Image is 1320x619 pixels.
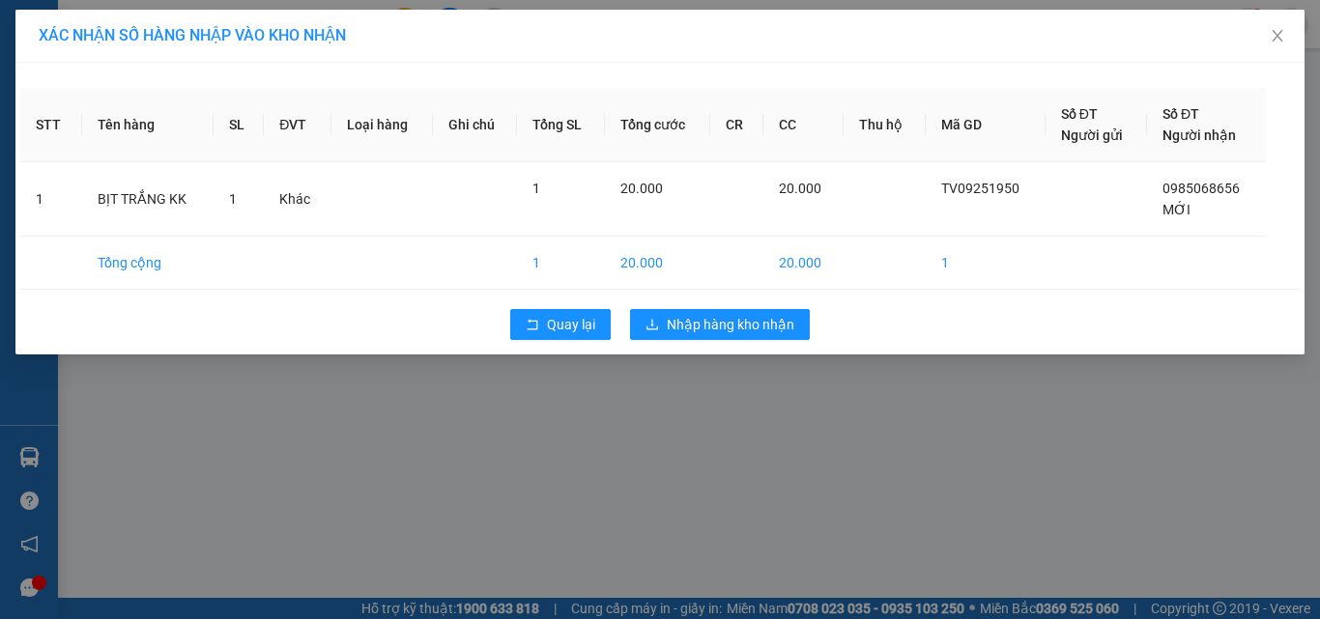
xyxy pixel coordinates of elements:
td: BỊT TRẮNG KK [82,162,214,237]
th: Ghi chú [433,88,518,162]
span: MỚI [1162,202,1191,217]
span: Số ĐT [1162,106,1199,122]
span: download [646,318,659,333]
th: Thu hộ [844,88,925,162]
th: Tổng SL [517,88,605,162]
th: ĐVT [264,88,331,162]
span: TV09251950 [941,181,1019,196]
span: 20.000 [779,181,821,196]
td: Tổng cộng [82,237,214,290]
td: Khác [264,162,331,237]
th: CC [763,88,844,162]
td: 20.000 [763,237,844,290]
span: Số ĐT [1061,106,1098,122]
th: SL [214,88,265,162]
span: 1 [532,181,540,196]
span: close [1270,28,1285,43]
th: STT [20,88,82,162]
span: rollback [526,318,539,333]
span: Người nhận [1162,127,1236,143]
th: CR [710,88,763,162]
button: Close [1250,10,1305,64]
td: 1 [20,162,82,237]
th: Mã GD [926,88,1046,162]
span: 20.000 [620,181,663,196]
span: 1 [229,191,237,207]
th: Loại hàng [331,88,432,162]
td: 1 [517,237,605,290]
td: 20.000 [605,237,710,290]
td: 1 [926,237,1046,290]
span: Quay lại [547,314,595,335]
button: downloadNhập hàng kho nhận [630,309,810,340]
th: Tên hàng [82,88,214,162]
th: Tổng cước [605,88,710,162]
span: Người gửi [1061,127,1123,143]
button: rollbackQuay lại [510,309,611,340]
span: 0985068656 [1162,181,1240,196]
span: Nhập hàng kho nhận [667,314,794,335]
span: XÁC NHẬN SỐ HÀNG NHẬP VÀO KHO NHẬN [39,26,346,44]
